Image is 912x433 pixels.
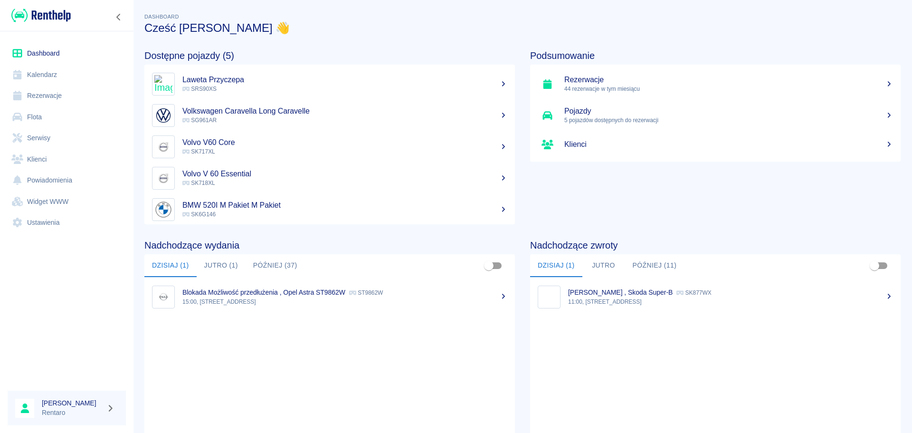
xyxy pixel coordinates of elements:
a: ImageVolvo V60 Core SK717XL [144,131,515,163]
button: Dzisiaj (1) [530,254,582,277]
p: [PERSON_NAME] , Skoda Super-B [568,289,673,296]
h6: [PERSON_NAME] [42,398,103,408]
a: Renthelp logo [8,8,71,23]
p: 15:00, [STREET_ADDRESS] [182,298,507,306]
span: SK718XL [182,180,215,186]
h4: Podsumowanie [530,50,901,61]
button: Jutro [582,254,625,277]
h5: Rezerwacje [564,75,893,85]
span: Dashboard [144,14,179,19]
h5: Volvo V60 Core [182,138,507,147]
h3: Cześć [PERSON_NAME] 👋 [144,21,901,35]
p: ST9862W [349,289,383,296]
img: Image [154,138,172,156]
p: 44 rezerwacje w tym miesiącu [564,85,893,93]
a: Image[PERSON_NAME] , Skoda Super-B SK877WX11:00, [STREET_ADDRESS] [530,281,901,313]
h4: Nadchodzące wydania [144,240,515,251]
a: Klienci [8,149,126,170]
img: Image [154,106,172,125]
a: Serwisy [8,127,126,149]
a: ImageBMW 520I M Pakiet M Pakiet SK6G146 [144,194,515,225]
a: ImageVolvo V 60 Essential SK718XL [144,163,515,194]
button: Później (37) [246,254,305,277]
h5: Pojazdy [564,106,893,116]
img: Image [154,201,172,219]
p: 11:00, [STREET_ADDRESS] [568,298,893,306]
a: Dashboard [8,43,126,64]
a: Powiadomienia [8,170,126,191]
a: ImageLaweta Przyczepa SRS90XS [144,68,515,100]
button: Dzisiaj (1) [144,254,197,277]
a: Widget WWW [8,191,126,212]
span: Pokaż przypisane tylko do mnie [865,257,883,275]
a: Ustawienia [8,212,126,233]
a: Rezerwacje44 rezerwacje w tym miesiącu [530,68,901,100]
a: Klienci [530,131,901,158]
p: Rentaro [42,408,103,418]
p: SK877WX [676,289,711,296]
a: ImageBlokada Możliwość przedłużenia , Opel Astra ST9862W ST9862W15:00, [STREET_ADDRESS] [144,281,515,313]
img: Image [154,169,172,187]
img: Renthelp logo [11,8,71,23]
p: Blokada Możliwość przedłużenia , Opel Astra ST9862W [182,289,345,296]
span: SK6G146 [182,211,216,218]
button: Zwiń nawigację [112,11,126,23]
a: Rezerwacje [8,85,126,106]
h5: Volkswagen Caravella Long Caravelle [182,106,507,116]
a: Kalendarz [8,64,126,86]
a: Flota [8,106,126,128]
h4: Nadchodzące zwroty [530,240,901,251]
span: Pokaż przypisane tylko do mnie [480,257,498,275]
h4: Dostępne pojazdy (5) [144,50,515,61]
a: Pojazdy5 pojazdów dostępnych do rezerwacji [530,100,901,131]
img: Image [540,288,558,306]
span: SG961AR [182,117,217,124]
img: Image [154,75,172,93]
h5: Klienci [564,140,893,149]
button: Jutro (1) [197,254,246,277]
button: Później (11) [625,254,684,277]
h5: BMW 520I M Pakiet M Pakiet [182,201,507,210]
span: SK717XL [182,148,215,155]
a: ImageVolkswagen Caravella Long Caravelle SG961AR [144,100,515,131]
h5: Laweta Przyczepa [182,75,507,85]
p: 5 pojazdów dostępnych do rezerwacji [564,116,893,125]
span: SRS90XS [182,86,217,92]
img: Image [154,288,172,306]
h5: Volvo V 60 Essential [182,169,507,179]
